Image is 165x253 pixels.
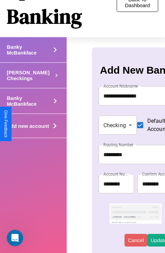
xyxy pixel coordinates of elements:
[7,230,23,246] iframe: Intercom live chat
[7,44,50,56] h4: Banky McBankface
[103,142,133,148] label: Routing Number
[125,234,147,247] button: Cancel
[3,110,8,138] div: Give Feedback
[7,95,50,107] h4: Banky McBankface
[103,83,138,89] label: Account Nickname
[103,171,131,177] label: Account Number
[99,116,137,135] div: Checking
[110,204,162,223] img: check
[7,70,53,81] h4: [PERSON_NAME] Checkings
[7,123,49,129] h4: Add new account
